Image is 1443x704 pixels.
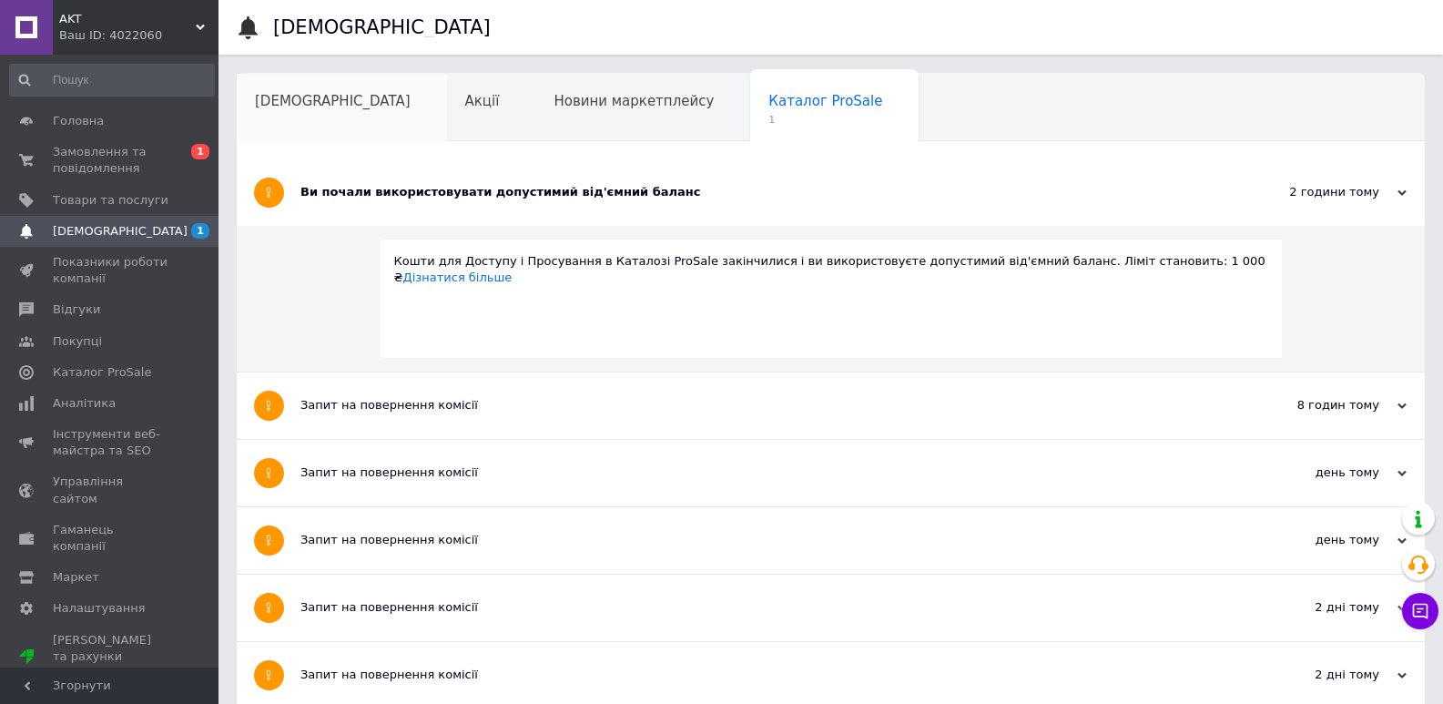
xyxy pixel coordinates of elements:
span: 1 [191,223,209,239]
div: Запит на повернення комісії [300,464,1225,481]
span: 1 [768,113,882,127]
span: Маркет [53,569,99,586]
span: Новини маркетплейсу [554,93,714,109]
div: Запит на повернення комісії [300,599,1225,616]
div: Кошти для Доступу і Просування в Каталозі ProSale закінчилися і ви використовуєте допустимий від'... [394,253,1268,286]
h1: [DEMOGRAPHIC_DATA] [273,16,491,38]
span: Каталог ProSale [53,364,151,381]
span: Акції [465,93,500,109]
span: 1 [191,144,209,159]
div: Запит на повернення комісії [300,397,1225,413]
div: 2 години тому [1225,184,1407,200]
span: [DEMOGRAPHIC_DATA] [255,93,411,109]
span: Товари та послуги [53,192,168,209]
a: Дізнатися більше [403,270,513,284]
span: Налаштування [53,600,146,617]
span: Аналітика [53,395,116,412]
span: Замовлення та повідомлення [53,144,168,177]
span: Покупці [53,333,102,350]
span: Інструменти веб-майстра та SEO [53,426,168,459]
input: Пошук [9,64,215,97]
div: 2 дні тому [1225,667,1407,683]
span: Відгуки [53,301,100,318]
span: [PERSON_NAME] та рахунки [53,632,168,682]
div: день тому [1225,464,1407,481]
span: Гаманець компанії [53,522,168,555]
div: Prom мікс 1 000 [53,665,168,681]
span: Головна [53,113,104,129]
span: Каталог ProSale [768,93,882,109]
span: Показники роботи компанії [53,254,168,287]
div: Запит на повернення комісії [300,532,1225,548]
div: Ви почали використовувати допустимий від'ємний баланс [300,184,1225,200]
div: 8 годин тому [1225,397,1407,413]
div: день тому [1225,532,1407,548]
div: 2 дні тому [1225,599,1407,616]
div: Ваш ID: 4022060 [59,27,218,44]
button: Чат з покупцем [1402,593,1438,629]
span: [DEMOGRAPHIC_DATA] [53,223,188,240]
span: AKT [59,11,196,27]
div: Запит на повернення комісії [300,667,1225,683]
span: Управління сайтом [53,474,168,506]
